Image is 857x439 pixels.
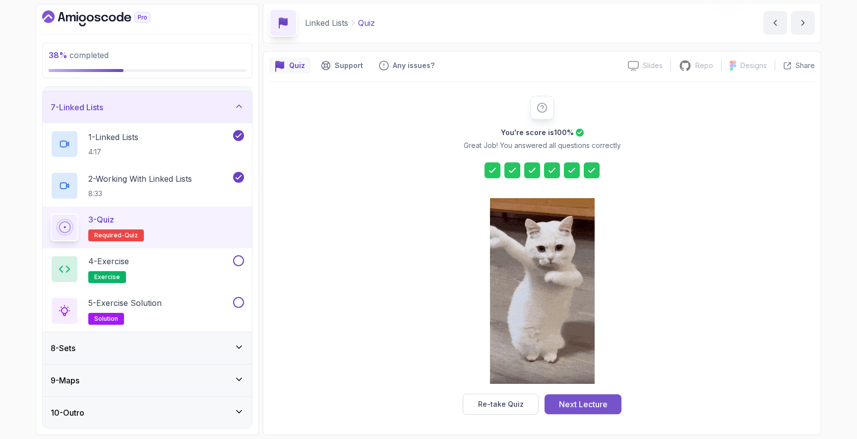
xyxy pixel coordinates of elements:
p: 4 - Exercise [88,255,129,267]
p: 2 - Working With Linked Lists [88,173,192,185]
button: previous content [763,11,787,35]
p: Great Job! You answered all questions correctly [464,141,621,150]
p: 1 - Linked Lists [88,131,138,143]
button: Re-take Quiz [463,394,539,415]
p: Quiz [358,17,375,29]
span: 38 % [49,50,67,60]
p: Support [335,61,363,71]
span: completed [49,50,109,60]
button: 1-Linked Lists4:17 [51,130,244,158]
button: 4-Exerciseexercise [51,255,244,283]
h3: 10 - Outro [51,407,84,419]
button: 10-Outro [43,397,252,429]
p: Repo [695,61,713,71]
p: Share [796,61,815,71]
p: 5 - Exercise Solution [88,297,162,309]
p: Slides [643,61,663,71]
h2: You're score is 100 % [501,128,574,138]
h3: 8 - Sets [51,342,75,354]
button: Next Lecture [545,394,621,414]
button: 7-Linked Lists [43,91,252,123]
button: quiz button [269,58,311,73]
span: Required- [94,231,124,239]
button: Feedback button [373,58,440,73]
button: 5-Exercise Solutionsolution [51,297,244,325]
img: cool-cat [490,198,595,384]
span: quiz [124,231,138,239]
h3: 9 - Maps [51,374,79,386]
h3: 7 - Linked Lists [51,101,103,113]
a: Dashboard [42,10,173,26]
button: next content [791,11,815,35]
p: Designs [740,61,767,71]
p: Any issues? [393,61,434,71]
p: Quiz [289,61,305,71]
button: 9-Maps [43,365,252,396]
p: 4:17 [88,147,138,157]
span: solution [94,315,118,323]
p: Linked Lists [305,17,348,29]
p: 3 - Quiz [88,214,114,225]
button: 2-Working With Linked Lists8:33 [51,172,244,200]
div: Re-take Quiz [478,399,524,409]
button: Support button [315,58,369,73]
span: exercise [94,273,120,281]
button: 3-QuizRequired-quiz [51,214,244,241]
button: 8-Sets [43,332,252,364]
div: Next Lecture [559,398,608,410]
button: Share [775,61,815,71]
p: 8:33 [88,189,192,199]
